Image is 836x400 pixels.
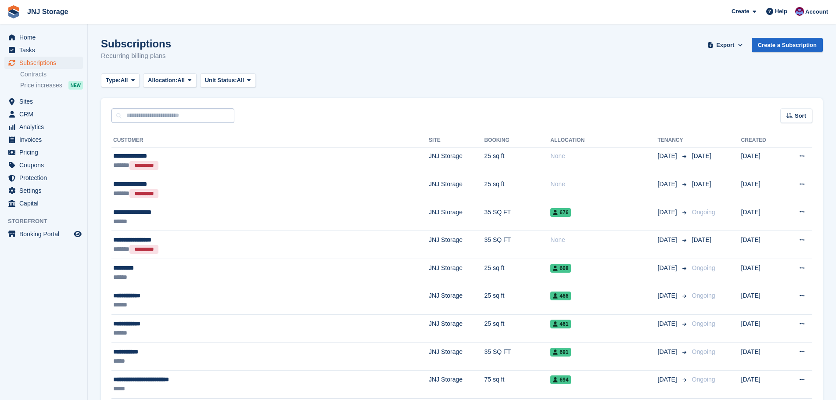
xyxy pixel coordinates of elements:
th: Booking [484,133,550,148]
span: Ongoing [692,264,715,271]
span: Capital [19,197,72,209]
button: Export [706,38,745,52]
span: 466 [550,292,571,300]
td: [DATE] [741,315,782,343]
td: [DATE] [741,342,782,371]
a: menu [4,95,83,108]
span: 676 [550,208,571,217]
td: JNJ Storage [429,315,484,343]
a: Contracts [20,70,83,79]
span: All [177,76,185,85]
td: JNJ Storage [429,287,484,315]
span: Settings [19,184,72,197]
span: Type: [106,76,121,85]
span: Subscriptions [19,57,72,69]
button: Type: All [101,73,140,88]
span: [DATE] [658,263,679,273]
span: 694 [550,375,571,384]
td: JNJ Storage [429,175,484,203]
span: Ongoing [692,376,715,383]
a: Preview store [72,229,83,239]
td: 35 SQ FT [484,203,550,231]
td: [DATE] [741,287,782,315]
span: Ongoing [692,209,715,216]
span: [DATE] [658,235,679,245]
span: [DATE] [692,152,711,159]
span: [DATE] [658,291,679,300]
p: Recurring billing plans [101,51,171,61]
a: menu [4,108,83,120]
td: 25 sq ft [484,147,550,175]
span: Unit Status: [205,76,237,85]
span: [DATE] [658,151,679,161]
button: Allocation: All [143,73,197,88]
span: [DATE] [658,347,679,357]
td: [DATE] [741,231,782,259]
img: stora-icon-8386f47178a22dfd0bd8f6a31ec36ba5ce8667c1dd55bd0f319d3a0aa187defe.svg [7,5,20,18]
span: Sort [795,112,806,120]
span: Ongoing [692,320,715,327]
span: Tasks [19,44,72,56]
th: Allocation [550,133,657,148]
span: Booking Portal [19,228,72,240]
a: menu [4,197,83,209]
span: [DATE] [658,375,679,384]
td: JNJ Storage [429,259,484,287]
span: Pricing [19,146,72,159]
a: JNJ Storage [24,4,72,19]
span: Help [775,7,787,16]
th: Site [429,133,484,148]
span: 608 [550,264,571,273]
td: [DATE] [741,259,782,287]
th: Tenancy [658,133,689,148]
td: JNJ Storage [429,371,484,399]
td: 35 SQ FT [484,231,550,259]
td: JNJ Storage [429,231,484,259]
a: menu [4,159,83,171]
span: [DATE] [658,319,679,328]
span: Coupons [19,159,72,171]
a: Price increases NEW [20,80,83,90]
span: Invoices [19,133,72,146]
span: Ongoing [692,348,715,355]
td: [DATE] [741,175,782,203]
a: menu [4,31,83,43]
a: menu [4,228,83,240]
td: 25 sq ft [484,315,550,343]
td: JNJ Storage [429,147,484,175]
span: Protection [19,172,72,184]
span: [DATE] [692,180,711,187]
span: 691 [550,348,571,357]
span: Account [805,7,828,16]
button: Unit Status: All [200,73,256,88]
span: Allocation: [148,76,177,85]
td: JNJ Storage [429,203,484,231]
span: Storefront [8,217,87,226]
span: Ongoing [692,292,715,299]
span: Sites [19,95,72,108]
div: None [550,151,657,161]
a: menu [4,133,83,146]
td: 35 SQ FT [484,342,550,371]
a: menu [4,57,83,69]
span: Home [19,31,72,43]
div: None [550,180,657,189]
span: [DATE] [692,236,711,243]
span: [DATE] [658,180,679,189]
div: None [550,235,657,245]
span: All [121,76,128,85]
a: menu [4,121,83,133]
span: [DATE] [658,208,679,217]
td: [DATE] [741,203,782,231]
span: CRM [19,108,72,120]
span: Create [732,7,749,16]
img: Jonathan Scrase [795,7,804,16]
td: 25 sq ft [484,175,550,203]
th: Created [741,133,782,148]
a: menu [4,146,83,159]
span: Analytics [19,121,72,133]
span: 461 [550,320,571,328]
span: All [237,76,244,85]
td: [DATE] [741,371,782,399]
td: [DATE] [741,147,782,175]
